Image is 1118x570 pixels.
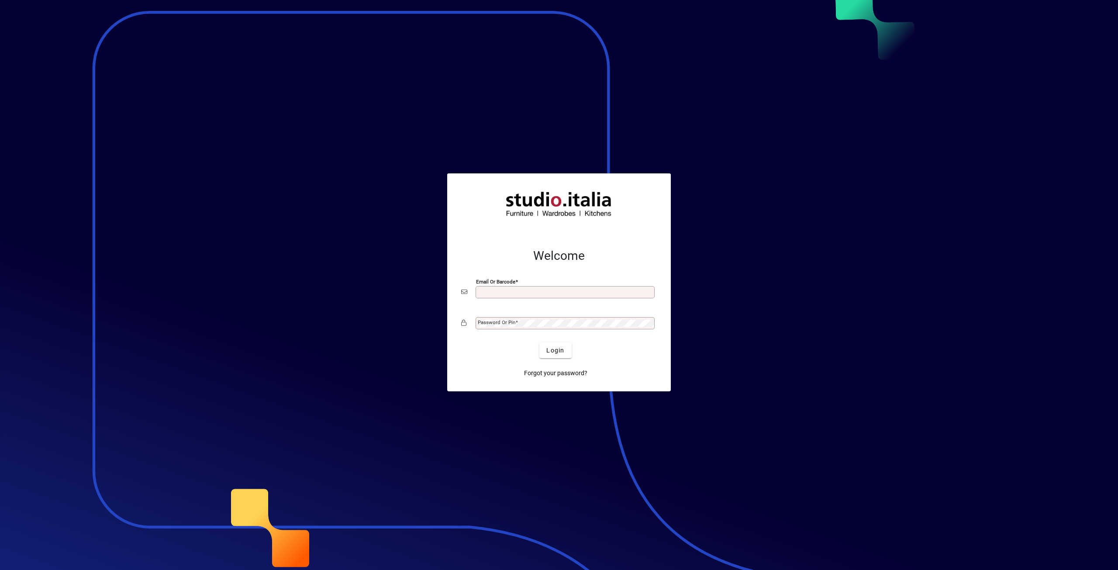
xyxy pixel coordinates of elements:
span: Forgot your password? [524,369,587,378]
mat-label: Email or Barcode [476,279,515,285]
a: Forgot your password? [521,365,591,381]
mat-label: Password or Pin [478,319,515,325]
button: Login [539,342,571,358]
span: Login [546,346,564,355]
h2: Welcome [461,249,657,263]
